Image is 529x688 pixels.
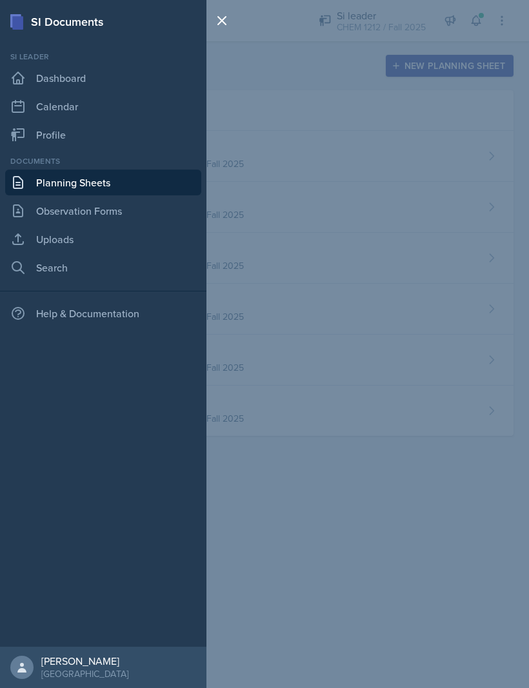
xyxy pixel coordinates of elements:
a: Profile [5,122,201,148]
a: Uploads [5,226,201,252]
a: Dashboard [5,65,201,91]
div: [GEOGRAPHIC_DATA] [41,667,128,680]
a: Search [5,255,201,280]
a: Planning Sheets [5,170,201,195]
div: [PERSON_NAME] [41,654,128,667]
div: Si leader [5,51,201,63]
a: Calendar [5,93,201,119]
div: Documents [5,155,201,167]
div: Help & Documentation [5,300,201,326]
a: Observation Forms [5,198,201,224]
